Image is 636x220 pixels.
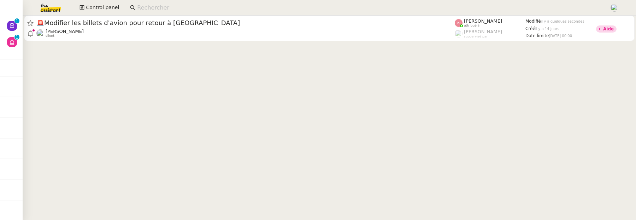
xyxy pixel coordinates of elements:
span: il y a 14 jours [535,27,559,31]
input: Rechercher [137,3,602,13]
img: users%2FLK22qrMMfbft3m7ot3tU7x4dNw03%2Favatar%2Fdef871fd-89c7-41f9-84a6-65c814c6ac6f [36,29,44,37]
nz-badge-sup: 1 [14,35,19,40]
img: users%2FoFdbodQ3TgNoWt9kP3GXAs5oaCq1%2Favatar%2Fprofile-pic.png [611,4,618,12]
img: svg [455,19,463,27]
span: Modifié [525,19,541,24]
app-user-label: suppervisé par [455,29,525,38]
span: il y a quelques secondes [541,19,584,23]
span: Control panel [86,4,119,12]
button: Control panel [75,3,123,13]
p: 1 [16,35,18,41]
span: Date limite [525,33,549,38]
span: attribué à [464,24,479,28]
span: 🚨 [36,19,44,27]
span: Créé [525,26,535,31]
span: [PERSON_NAME] [46,29,84,34]
span: [PERSON_NAME] [464,18,502,24]
p: 1 [16,18,18,25]
span: [DATE] 00:00 [549,34,572,38]
span: suppervisé par [464,35,488,39]
app-user-label: attribué à [455,18,525,28]
img: users%2FoFdbodQ3TgNoWt9kP3GXAs5oaCq1%2Favatar%2Fprofile-pic.png [455,30,463,37]
div: Aide [603,27,614,31]
span: client [46,34,54,38]
span: [PERSON_NAME] [464,29,502,34]
app-user-detailed-label: client [36,29,455,38]
nz-badge-sup: 1 [14,18,19,23]
span: Modifier les billets d'avion pour retour à [GEOGRAPHIC_DATA] [36,20,455,26]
